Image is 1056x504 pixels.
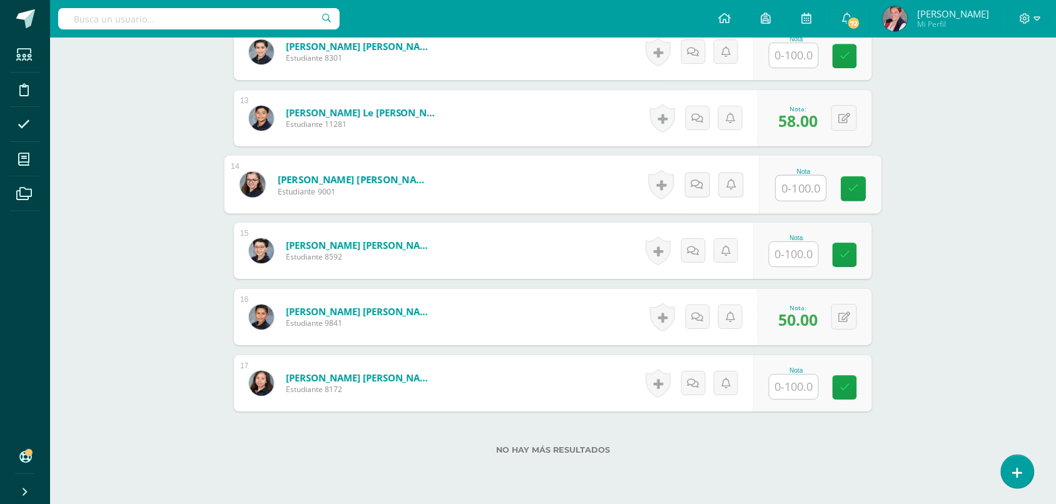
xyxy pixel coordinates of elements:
img: 99ff5f394969a7f16d0c9e9150bec0c7.png [249,371,274,396]
span: Estudiante 8592 [286,251,436,262]
label: No hay más resultados [234,445,872,455]
div: Nota: [778,104,818,113]
span: Estudiante 11281 [286,119,436,129]
img: b642a002b92f01e9ab70c74b6c3c30d5.png [883,6,908,31]
div: Nota [769,234,824,241]
img: 877089a5c8963922d34729ea91d28a6b.png [240,171,265,197]
span: [PERSON_NAME] [917,8,989,20]
a: [PERSON_NAME] [PERSON_NAME] [278,173,432,186]
div: Nota [769,36,824,43]
a: [PERSON_NAME] Le [PERSON_NAME] [PERSON_NAME] [286,106,436,119]
span: 72 [847,16,861,30]
span: Estudiante 8301 [286,53,436,63]
input: 0-100.0 [776,176,826,201]
a: [PERSON_NAME] [PERSON_NAME] [286,40,436,53]
input: Busca un usuario... [58,8,340,29]
span: Mi Perfil [917,19,989,29]
img: 0e216b94b8ef4d5307728356b6e13ed3.png [249,39,274,64]
img: aa54dd36a4060785f25d4e4f9fbe1577.png [249,238,274,263]
input: 0-100.0 [769,375,818,399]
a: [PERSON_NAME] [PERSON_NAME] [286,371,436,384]
a: [PERSON_NAME] [PERSON_NAME] [286,239,436,251]
input: 0-100.0 [769,43,818,68]
span: 58.00 [778,110,818,131]
span: Estudiante 9001 [278,186,432,197]
span: Estudiante 8172 [286,384,436,395]
span: Estudiante 9841 [286,318,436,328]
input: 0-100.0 [769,242,818,266]
div: Nota [769,367,824,374]
a: [PERSON_NAME] [PERSON_NAME] [286,305,436,318]
div: Nota: [778,303,818,312]
div: Nota [776,168,833,174]
img: 811bb12a77336ae778cd16f9f372d876.png [249,305,274,330]
span: 50.00 [778,309,818,330]
img: 84b3f73b619c3698c49e675705475c2a.png [249,106,274,131]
